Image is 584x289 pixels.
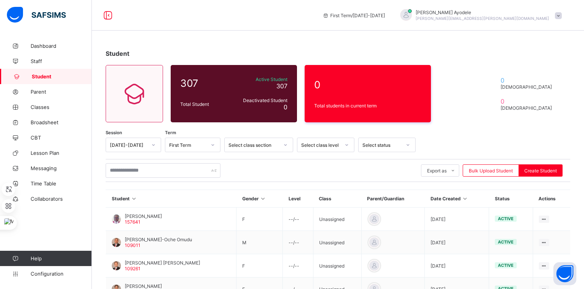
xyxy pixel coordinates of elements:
th: Status [489,190,533,208]
span: 0 [501,76,555,84]
span: active [498,263,514,268]
td: M [237,231,283,254]
th: Student [106,190,237,208]
span: [DEMOGRAPHIC_DATA] [501,105,555,111]
span: 307 [276,82,287,90]
td: F [237,254,283,278]
span: Help [31,255,91,261]
span: Student [32,73,92,80]
span: [PERSON_NAME]-Oche Omudu [125,237,192,242]
div: SolomonAyodele [393,9,566,22]
span: Term [165,130,176,135]
td: Unassigned [313,254,361,278]
span: Broadsheet [31,119,92,125]
span: Export as [427,168,447,174]
td: --/-- [283,208,313,231]
span: active [498,216,514,221]
div: Select class section [228,142,279,148]
td: F [237,208,283,231]
i: Sort in Ascending Order [260,196,266,201]
th: Date Created [425,190,489,208]
td: --/-- [283,254,313,278]
span: [PERSON_NAME][EMAIL_ADDRESS][PERSON_NAME][DOMAIN_NAME] [416,16,549,21]
span: 307 [180,77,229,89]
span: Session [106,130,122,135]
td: Unassigned [313,208,361,231]
th: Actions [533,190,570,208]
span: Dashboard [31,43,92,49]
span: Total students in current term [314,103,421,109]
span: Collaborators [31,196,92,202]
td: Unassigned [313,231,361,254]
i: Sort in Ascending Order [131,196,137,201]
div: Select class level [301,142,340,148]
span: Classes [31,104,92,110]
i: Sort in Ascending Order [462,196,468,201]
span: 109011 [125,242,140,248]
span: 157641 [125,219,140,225]
span: [PERSON_NAME] [125,213,162,219]
div: Select status [362,142,401,148]
span: Staff [31,58,92,64]
span: Parent [31,89,92,95]
span: Student [106,50,129,57]
span: active [498,239,514,245]
span: Time Table [31,180,92,187]
td: [DATE] [425,231,489,254]
span: 0 [314,79,421,91]
span: Messaging [31,165,92,171]
div: First Term [169,142,206,148]
th: Gender [237,190,283,208]
button: Open asap [553,262,576,285]
span: [PERSON_NAME] [PERSON_NAME] [125,260,200,266]
img: safsims [7,7,66,23]
td: [DATE] [425,254,489,278]
span: CBT [31,135,92,141]
span: [PERSON_NAME] Ayodele [416,10,549,15]
span: 109261 [125,266,140,271]
span: [DEMOGRAPHIC_DATA] [501,84,555,90]
th: Class [313,190,361,208]
span: Active Student [233,76,287,82]
span: Bulk Upload Student [469,168,513,174]
td: --/-- [283,231,313,254]
span: 0 [284,103,287,111]
span: Deactivated Student [233,97,287,103]
th: Level [283,190,313,208]
span: 0 [501,97,555,105]
th: Parent/Guardian [361,190,424,208]
div: Total Student [178,99,231,109]
span: [PERSON_NAME] [125,283,162,289]
span: session/term information [323,13,385,18]
span: Lesson Plan [31,150,92,156]
span: Configuration [31,271,91,277]
div: [DATE]-[DATE] [110,142,147,148]
td: [DATE] [425,208,489,231]
span: Create Student [524,168,557,174]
